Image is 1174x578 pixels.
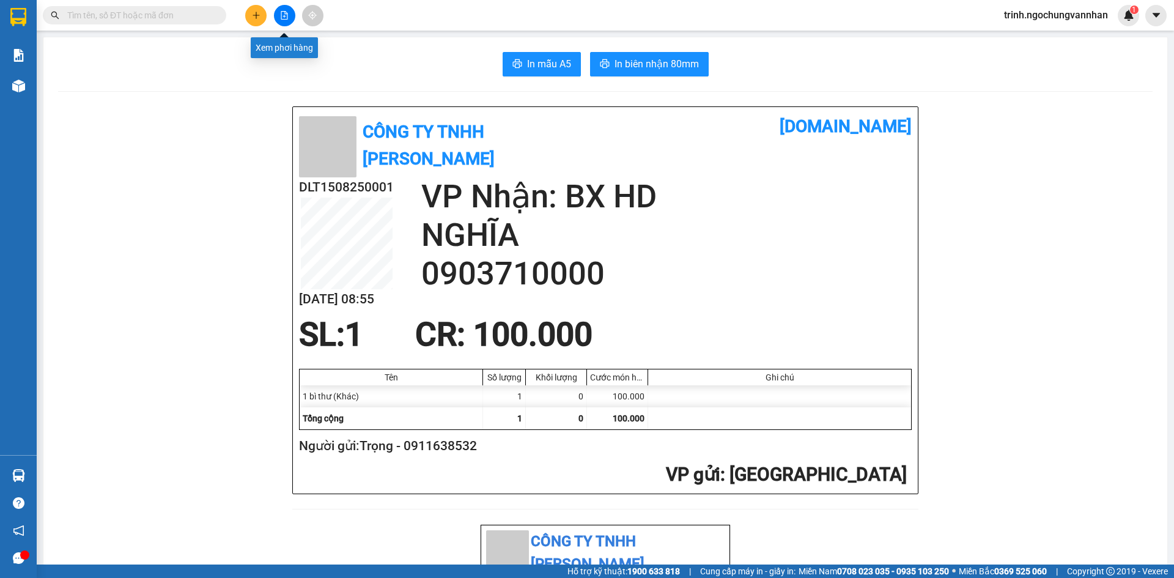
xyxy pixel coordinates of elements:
[299,177,394,198] h2: DLT1508250001
[567,565,680,578] span: Hỗ trợ kỹ thuật:
[12,49,25,62] img: solution-icon
[303,413,344,423] span: Tổng cộng
[280,11,289,20] span: file-add
[527,56,571,72] span: In mẫu A5
[299,316,345,354] span: SL:
[6,66,84,106] li: VP [GEOGRAPHIC_DATA]
[84,82,93,91] span: environment
[994,566,1047,576] strong: 0369 525 060
[700,565,796,578] span: Cung cấp máy in - giấy in:
[1145,5,1167,26] button: caret-down
[1123,10,1134,21] img: icon-new-feature
[1130,6,1139,14] sup: 1
[959,565,1047,578] span: Miền Bắc
[590,52,709,76] button: printerIn biên nhận 80mm
[299,462,907,487] h2: : [GEOGRAPHIC_DATA]
[303,372,479,382] div: Tên
[613,413,644,423] span: 100.000
[51,11,59,20] span: search
[578,413,583,423] span: 0
[251,37,318,58] div: Xem phơi hàng
[274,5,295,26] button: file-add
[421,216,912,254] h2: NGHĨA
[529,372,583,382] div: Khối lượng
[600,59,610,70] span: printer
[590,372,644,382] div: Cước món hàng
[12,80,25,92] img: warehouse-icon
[994,7,1118,23] span: trinh.ngochungvannhan
[627,566,680,576] strong: 1900 633 818
[689,565,691,578] span: |
[952,569,956,574] span: ⚪️
[837,566,949,576] strong: 0708 023 035 - 0935 103 250
[780,116,912,136] b: [DOMAIN_NAME]
[587,385,648,407] div: 100.000
[245,5,267,26] button: plus
[486,530,725,576] li: Công ty TNHH [PERSON_NAME]
[6,6,177,52] li: Công ty TNHH [PERSON_NAME]
[12,469,25,482] img: warehouse-icon
[1056,565,1058,578] span: |
[517,413,522,423] span: 1
[13,552,24,564] span: message
[503,52,581,76] button: printerIn mẫu A5
[302,5,323,26] button: aim
[421,254,912,293] h2: 0903710000
[526,385,587,407] div: 0
[363,122,495,169] b: Công ty TNHH [PERSON_NAME]
[1106,567,1115,576] span: copyright
[300,385,483,407] div: 1 bì thư (Khác)
[1151,10,1162,21] span: caret-down
[84,66,163,80] li: VP BX HD
[299,436,907,456] h2: Người gửi: Trọng - 0911638532
[415,316,593,354] span: CR : 100.000
[615,56,699,72] span: In biên nhận 80mm
[486,372,522,382] div: Số lượng
[666,464,720,485] span: VP gửi
[252,11,260,20] span: plus
[13,497,24,509] span: question-circle
[299,289,394,309] h2: [DATE] 08:55
[67,9,212,22] input: Tìm tên, số ĐT hoặc mã đơn
[1132,6,1136,14] span: 1
[308,11,317,20] span: aim
[10,8,26,26] img: logo-vxr
[651,372,908,382] div: Ghi chú
[799,565,949,578] span: Miền Nam
[483,385,526,407] div: 1
[421,177,912,216] h2: VP Nhận: BX HD
[345,316,363,354] span: 1
[512,59,522,70] span: printer
[13,525,24,536] span: notification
